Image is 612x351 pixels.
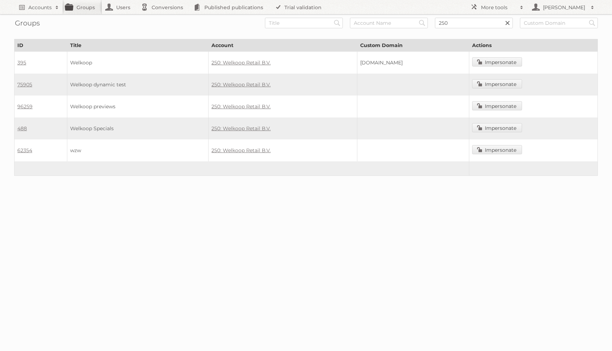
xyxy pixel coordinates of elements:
a: Impersonate [472,57,522,67]
td: Welkoop dynamic test [67,74,209,96]
input: Search [587,18,597,28]
a: Impersonate [472,101,522,110]
td: Welkoop previews [67,96,209,117]
a: 250: Welkoop Retail B.V. [211,103,271,110]
th: Actions [469,39,598,52]
a: 250: Welkoop Retail B.V. [211,125,271,132]
th: Title [67,39,209,52]
a: 96259 [17,103,33,110]
th: Account [209,39,357,52]
a: 250: Welkoop Retail B.V. [211,59,271,66]
a: 488 [17,125,27,132]
a: 62354 [17,147,32,154]
a: Impersonate [472,123,522,132]
a: 75905 [17,81,32,88]
input: Account ID [435,18,513,28]
td: wzw [67,139,209,161]
a: 250: Welkoop Retail B.V. [211,81,271,88]
input: Title [265,18,343,28]
a: Impersonate [472,145,522,154]
a: Impersonate [472,79,522,88]
a: 250: Welkoop Retail B.V. [211,147,271,154]
input: Custom Domain [520,18,598,28]
input: Account Name [350,18,428,28]
th: ID [15,39,67,52]
td: [DOMAIN_NAME] [357,52,469,74]
h2: More tools [481,4,516,11]
h2: [PERSON_NAME] [541,4,587,11]
input: Search [417,18,427,28]
a: 395 [17,59,26,66]
h2: Accounts [28,4,52,11]
td: Welkoop [67,52,209,74]
td: Welkoop Specials [67,117,209,139]
th: Custom Domain [357,39,469,52]
input: Search [332,18,342,28]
